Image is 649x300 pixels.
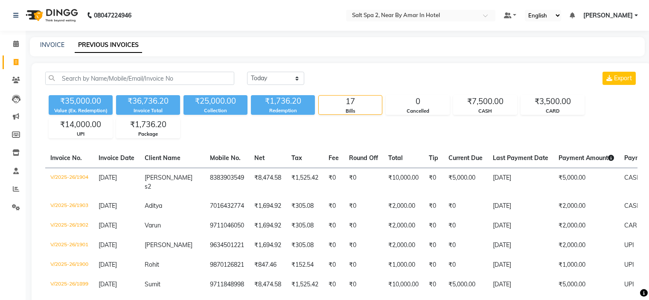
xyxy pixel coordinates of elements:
span: [DATE] [99,241,117,249]
span: UPI [624,241,634,249]
div: Collection [183,107,247,114]
td: ₹10,000.00 [383,275,424,294]
div: ₹7,500.00 [454,96,517,108]
td: ₹305.08 [286,236,323,255]
div: UPI [49,131,112,138]
span: CASH [624,174,641,181]
td: ₹2,000.00 [383,196,424,216]
td: 9870126821 [205,255,249,275]
span: CARD [624,221,641,229]
td: ₹1,694.92 [249,216,286,236]
td: 9711848998 [205,275,249,294]
td: [DATE] [488,196,553,216]
span: [DATE] [99,280,117,288]
td: ₹0 [443,255,488,275]
span: UPI [624,280,634,288]
div: ₹1,736.20 [116,119,180,131]
td: ₹1,694.92 [249,236,286,255]
td: ₹0 [323,216,344,236]
span: Invoice Date [99,154,134,162]
span: Rohit [145,261,159,268]
div: CARD [521,108,584,115]
span: CASH [624,202,641,210]
button: Export [602,72,636,85]
td: ₹0 [344,168,383,196]
td: ₹5,000.00 [443,168,488,196]
td: ₹0 [344,275,383,294]
td: ₹0 [323,168,344,196]
div: Package [116,131,180,138]
td: ₹0 [424,216,443,236]
div: 0 [386,96,449,108]
td: ₹0 [443,216,488,236]
td: ₹2,000.00 [383,236,424,255]
td: ₹5,000.00 [553,168,619,196]
div: Cancelled [386,108,449,115]
span: Fee [329,154,339,162]
td: ₹0 [323,255,344,275]
td: ₹8,474.58 [249,168,286,196]
td: V/2025-26/1899 [45,275,93,294]
span: [DATE] [99,174,117,181]
td: ₹847.46 [249,255,286,275]
td: ₹8,474.58 [249,275,286,294]
td: [DATE] [488,255,553,275]
td: ₹10,000.00 [383,168,424,196]
span: Sumit [145,280,160,288]
td: ₹1,525.42 [286,168,323,196]
b: 08047224946 [94,3,131,27]
span: Total [388,154,403,162]
td: V/2025-26/1902 [45,216,93,236]
a: PREVIOUS INVOICES [75,38,142,53]
span: Invoice No. [50,154,82,162]
td: [DATE] [488,168,553,196]
td: 9634501221 [205,236,249,255]
span: Round Off [349,154,378,162]
div: ₹14,000.00 [49,119,112,131]
div: Bills [319,108,382,115]
span: Current Due [448,154,483,162]
span: [DATE] [99,221,117,229]
td: ₹0 [424,275,443,294]
span: Mobile No. [210,154,241,162]
div: ₹36,736.20 [116,95,180,107]
div: Value (Ex. Redemption) [49,107,113,114]
span: [PERSON_NAME] s2 [145,174,192,190]
img: logo [22,3,80,27]
td: ₹2,000.00 [553,216,619,236]
td: 7016432774 [205,196,249,216]
td: ₹0 [323,275,344,294]
td: ₹0 [344,196,383,216]
td: V/2025-26/1903 [45,196,93,216]
span: Tip [429,154,438,162]
td: ₹5,000.00 [443,275,488,294]
td: ₹1,000.00 [383,255,424,275]
input: Search by Name/Mobile/Email/Invoice No [45,72,234,85]
span: Payment Amount [559,154,614,162]
td: V/2025-26/1904 [45,168,93,196]
td: ₹2,000.00 [553,196,619,216]
div: ₹25,000.00 [183,95,247,107]
td: ₹5,000.00 [553,275,619,294]
td: V/2025-26/1900 [45,255,93,275]
td: ₹305.08 [286,216,323,236]
td: ₹0 [424,236,443,255]
span: [DATE] [99,202,117,210]
td: ₹1,694.92 [249,196,286,216]
span: Net [254,154,265,162]
td: [DATE] [488,216,553,236]
div: ₹3,500.00 [521,96,584,108]
span: Tax [291,154,302,162]
div: Redemption [251,107,315,114]
div: ₹35,000.00 [49,95,113,107]
span: [PERSON_NAME] [583,11,633,20]
td: ₹0 [424,196,443,216]
td: ₹0 [443,236,488,255]
td: ₹0 [344,236,383,255]
td: ₹0 [323,196,344,216]
td: ₹0 [344,255,383,275]
td: ₹0 [344,216,383,236]
td: ₹0 [323,236,344,255]
td: ₹152.54 [286,255,323,275]
div: ₹1,736.20 [251,95,315,107]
